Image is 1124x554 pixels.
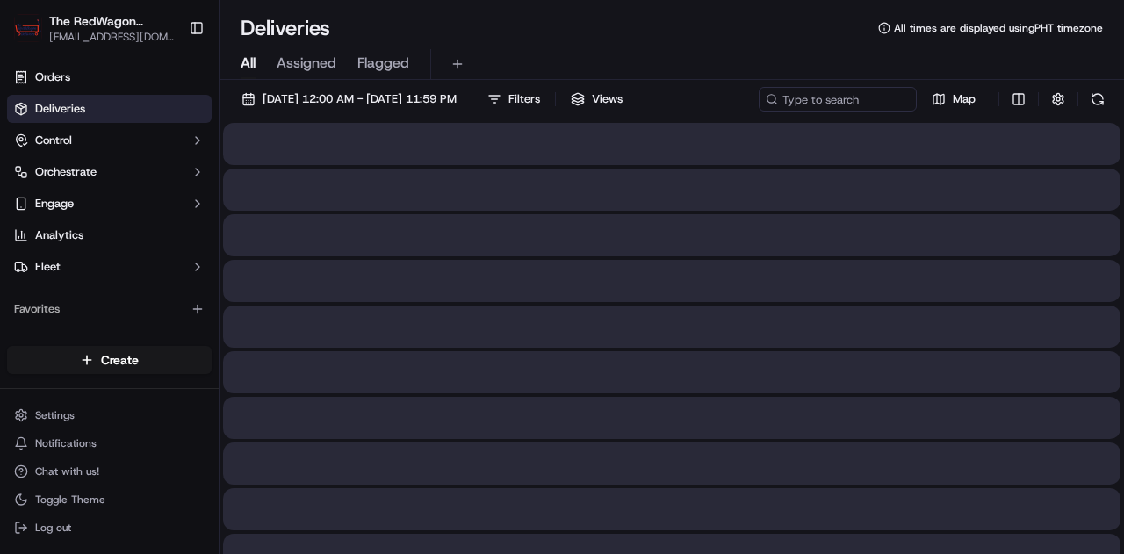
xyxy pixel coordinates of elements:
button: Views [563,87,630,112]
button: Log out [7,515,212,540]
a: Deliveries [7,95,212,123]
button: Control [7,126,212,155]
button: Settings [7,403,212,428]
span: Views [592,91,623,107]
div: Favorites [7,295,212,323]
span: Flagged [357,53,409,74]
span: All times are displayed using PHT timezone [894,21,1103,35]
span: [DATE] 12:00 AM - [DATE] 11:59 PM [263,91,457,107]
button: [DATE] 12:00 AM - [DATE] 11:59 PM [234,87,465,112]
button: The RedWagon Delivers [49,12,175,30]
span: Analytics [35,227,83,243]
span: Fleet [35,259,61,275]
button: Map [924,87,983,112]
button: Filters [479,87,548,112]
button: Chat with us! [7,459,212,484]
a: Orders [7,63,212,91]
span: Filters [508,91,540,107]
button: The RedWagon DeliversThe RedWagon Delivers[EMAIL_ADDRESS][DOMAIN_NAME] [7,7,182,49]
span: Assigned [277,53,336,74]
span: Engage [35,196,74,212]
span: Orders [35,69,70,85]
span: Orchestrate [35,164,97,180]
a: Analytics [7,221,212,249]
button: Refresh [1085,87,1110,112]
h1: Deliveries [241,14,330,42]
span: Control [35,133,72,148]
span: Map [953,91,976,107]
span: Notifications [35,436,97,450]
span: Toggle Theme [35,493,105,507]
span: Deliveries [35,101,85,117]
span: All [241,53,256,74]
input: Type to search [759,87,917,112]
button: Engage [7,190,212,218]
span: Settings [35,408,75,422]
button: Orchestrate [7,158,212,186]
span: Create [101,351,139,369]
img: The RedWagon Delivers [14,14,42,42]
button: Fleet [7,253,212,281]
span: Chat with us! [35,464,99,478]
button: [EMAIL_ADDRESS][DOMAIN_NAME] [49,30,175,44]
button: Toggle Theme [7,487,212,512]
button: Notifications [7,431,212,456]
span: Log out [35,521,71,535]
button: Create [7,346,212,374]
